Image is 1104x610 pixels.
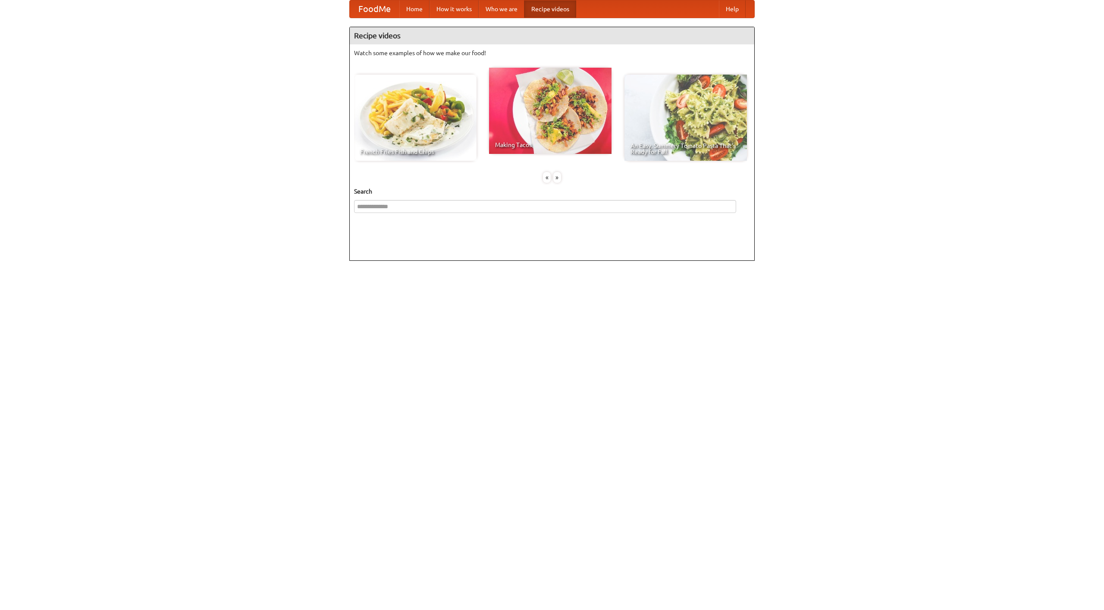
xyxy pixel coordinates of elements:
[350,0,399,18] a: FoodMe
[543,172,551,183] div: «
[350,27,754,44] h4: Recipe videos
[430,0,479,18] a: How it works
[553,172,561,183] div: »
[495,142,605,148] span: Making Tacos
[399,0,430,18] a: Home
[360,149,470,155] span: French Fries Fish and Chips
[479,0,524,18] a: Who we are
[630,143,741,155] span: An Easy, Summery Tomato Pasta That's Ready for Fall
[354,49,750,57] p: Watch some examples of how we make our food!
[524,0,576,18] a: Recipe videos
[624,75,747,161] a: An Easy, Summery Tomato Pasta That's Ready for Fall
[354,187,750,196] h5: Search
[354,75,477,161] a: French Fries Fish and Chips
[489,68,612,154] a: Making Tacos
[719,0,746,18] a: Help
